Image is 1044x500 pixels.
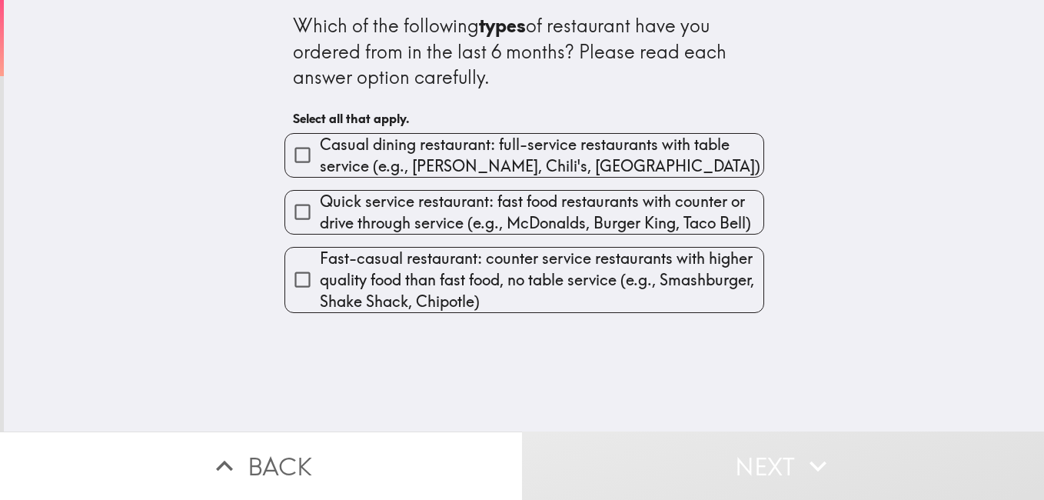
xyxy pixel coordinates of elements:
button: Fast-casual restaurant: counter service restaurants with higher quality food than fast food, no t... [285,248,763,312]
h6: Select all that apply. [293,110,756,127]
span: Fast-casual restaurant: counter service restaurants with higher quality food than fast food, no t... [320,248,763,312]
span: Casual dining restaurant: full-service restaurants with table service (e.g., [PERSON_NAME], Chili... [320,134,763,177]
b: types [479,14,526,37]
span: Quick service restaurant: fast food restaurants with counter or drive through service (e.g., McDo... [320,191,763,234]
button: Next [522,432,1044,500]
div: Which of the following of restaurant have you ordered from in the last 6 months? Please read each... [293,13,756,91]
button: Quick service restaurant: fast food restaurants with counter or drive through service (e.g., McDo... [285,191,763,234]
button: Casual dining restaurant: full-service restaurants with table service (e.g., [PERSON_NAME], Chili... [285,134,763,177]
